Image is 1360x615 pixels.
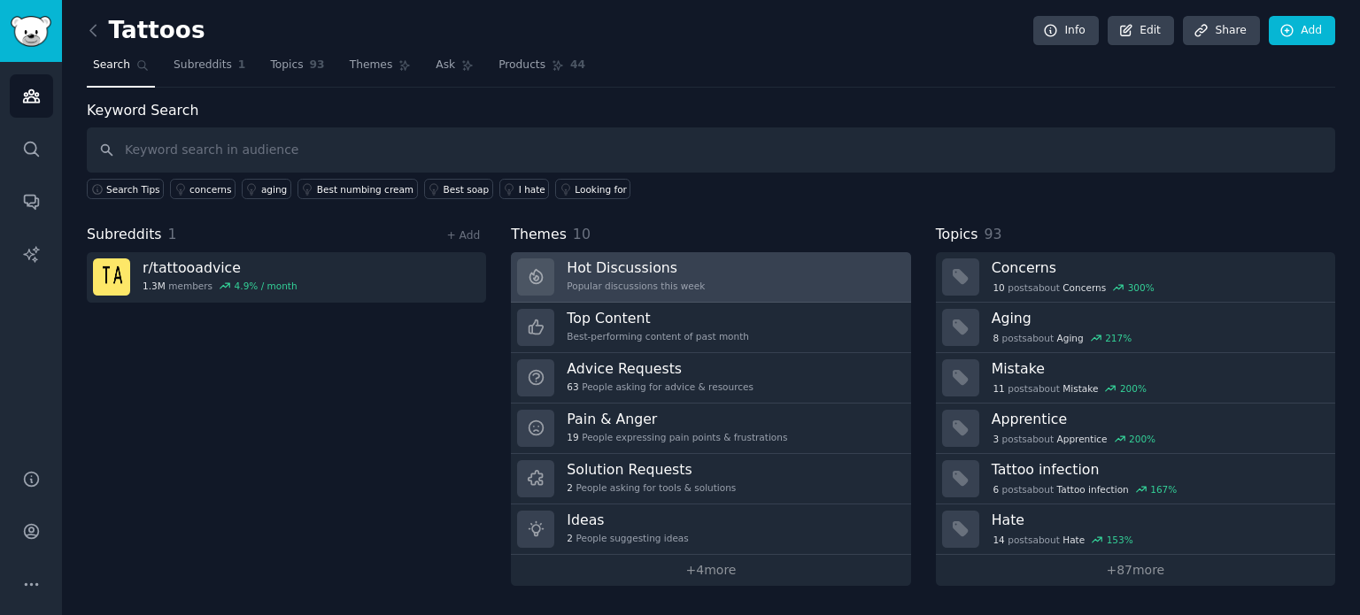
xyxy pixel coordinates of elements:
span: 10 [573,226,591,242]
a: Concerns10postsaboutConcerns300% [936,252,1335,303]
h3: Mistake [992,359,1323,378]
span: 14 [993,534,1004,546]
span: 63 [567,381,578,393]
span: Topics [936,224,978,246]
div: 153 % [1107,534,1133,546]
div: People expressing pain points & frustrations [567,431,787,443]
span: 93 [310,58,325,73]
h3: Advice Requests [567,359,753,378]
div: post s about [992,280,1156,296]
span: Search [93,58,130,73]
div: Best numbing cream [317,183,413,196]
span: 93 [984,226,1001,242]
div: Best soap [444,183,490,196]
a: Ideas2People suggesting ideas [511,504,910,555]
span: Subreddits [87,224,162,246]
span: 1 [168,226,177,242]
div: post s about [992,481,1178,497]
a: Share [1183,16,1259,46]
div: 200 % [1120,382,1147,395]
span: 10 [993,281,1004,294]
span: Themes [350,58,393,73]
a: Themes [344,51,418,88]
img: tattooadvice [93,258,130,296]
a: Products44 [492,51,591,88]
a: Info [1033,16,1099,46]
span: Aging [1057,332,1084,344]
h3: Pain & Anger [567,410,787,428]
a: Tattoo infection6postsaboutTattoo infection167% [936,454,1335,504]
h3: r/ tattooadvice [143,258,297,277]
a: Add [1269,16,1335,46]
a: Ask [429,51,480,88]
span: Ask [436,58,455,73]
a: Looking for [555,179,630,199]
div: concerns [189,183,231,196]
h3: Aging [992,309,1323,327]
div: post s about [992,431,1157,447]
div: post s about [992,532,1135,548]
span: Subreddits [174,58,232,73]
div: Popular discussions this week [567,280,705,292]
div: People asking for advice & resources [567,381,753,393]
div: Best-performing content of past month [567,330,749,342]
div: post s about [992,330,1133,346]
h3: Solution Requests [567,460,736,479]
a: Advice Requests63People asking for advice & resources [511,353,910,404]
span: 2 [567,481,573,494]
a: Aging8postsaboutAging217% [936,303,1335,353]
a: I hate [499,179,550,199]
h3: Hot Discussions [567,258,705,277]
a: Topics93 [264,51,330,88]
a: + Add [446,229,480,242]
div: aging [261,183,287,196]
div: People suggesting ideas [567,532,688,544]
span: Tattoo infection [1057,483,1129,496]
div: 300 % [1128,281,1155,294]
h3: Tattoo infection [992,460,1323,479]
div: post s about [992,381,1148,396]
a: Best soap [424,179,493,199]
a: concerns [170,179,236,199]
div: I hate [519,183,545,196]
span: 8 [993,332,999,344]
span: 3 [993,433,999,445]
span: 44 [570,58,585,73]
a: +4more [511,555,910,586]
div: members [143,280,297,292]
a: Top ContentBest-performing content of past month [511,303,910,353]
span: 1.3M [143,280,166,292]
a: Search [87,51,155,88]
a: Mistake11postsaboutMistake200% [936,353,1335,404]
div: 4.9 % / month [235,280,297,292]
a: Hate14postsaboutHate153% [936,504,1335,555]
span: Hate [1062,534,1085,546]
a: Edit [1108,16,1174,46]
a: r/tattooadvice1.3Mmembers4.9% / month [87,252,486,303]
a: +87more [936,555,1335,586]
h2: Tattoos [87,17,205,45]
a: Hot DiscussionsPopular discussions this week [511,252,910,303]
span: 1 [238,58,246,73]
span: Apprentice [1057,433,1108,445]
span: 19 [567,431,578,443]
h3: Hate [992,511,1323,529]
h3: Top Content [567,309,749,327]
div: 217 % [1105,332,1132,344]
span: 11 [993,382,1004,395]
div: People asking for tools & solutions [567,481,736,494]
a: Pain & Anger19People expressing pain points & frustrations [511,404,910,454]
a: Solution Requests2People asking for tools & solutions [511,454,910,504]
a: Apprentice3postsaboutApprentice200% [936,404,1335,454]
span: 2 [567,532,573,544]
span: Search Tips [106,183,160,196]
h3: Apprentice [992,410,1323,428]
div: 200 % [1129,433,1155,445]
span: Themes [511,224,567,246]
input: Keyword search in audience [87,127,1335,173]
a: Best numbing cream [297,179,418,199]
span: Products [498,58,545,73]
span: Concerns [1062,281,1106,294]
h3: Concerns [992,258,1323,277]
div: 167 % [1150,483,1177,496]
